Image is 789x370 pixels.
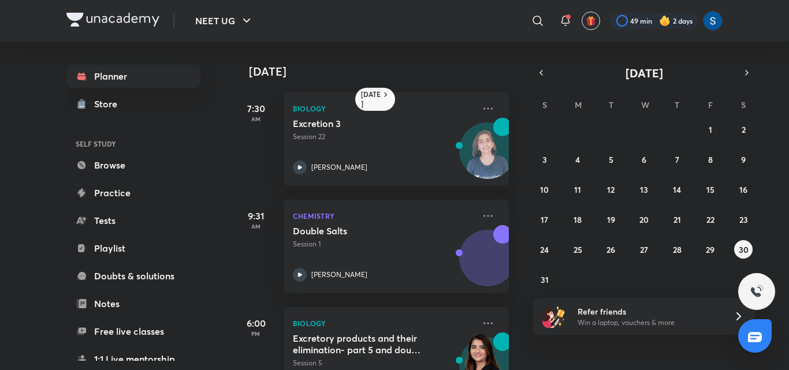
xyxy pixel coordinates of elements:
[575,154,580,165] abbr: August 4, 2025
[668,210,686,229] button: August 21, 2025
[734,120,753,139] button: August 2, 2025
[66,292,200,315] a: Notes
[66,13,159,27] img: Company Logo
[708,154,713,165] abbr: August 8, 2025
[293,239,474,249] p: Session 1
[739,184,747,195] abbr: August 16, 2025
[602,150,620,169] button: August 5, 2025
[675,154,679,165] abbr: August 7, 2025
[602,210,620,229] button: August 19, 2025
[640,184,648,195] abbr: August 13, 2025
[568,150,587,169] button: August 4, 2025
[734,240,753,259] button: August 30, 2025
[703,11,723,31] img: Saloni Chaudhary
[66,264,200,287] a: Doubts & solutions
[311,270,367,280] p: [PERSON_NAME]
[460,129,515,184] img: Avatar
[701,240,720,259] button: August 29, 2025
[542,154,547,165] abbr: August 3, 2025
[94,97,124,111] div: Store
[578,305,720,317] h6: Refer friends
[582,12,600,30] button: avatar
[708,99,713,110] abbr: Friday
[701,180,720,199] button: August 15, 2025
[574,184,581,195] abbr: August 11, 2025
[668,150,686,169] button: August 7, 2025
[734,180,753,199] button: August 16, 2025
[668,180,686,199] button: August 14, 2025
[709,124,712,135] abbr: August 1, 2025
[642,154,646,165] abbr: August 6, 2025
[606,244,615,255] abbr: August 26, 2025
[750,285,764,298] img: ttu
[293,358,474,368] p: Session 5
[293,132,474,142] p: Session 22
[635,210,653,229] button: August 20, 2025
[233,102,279,115] h5: 7:30
[233,209,279,223] h5: 9:31
[734,210,753,229] button: August 23, 2025
[641,99,649,110] abbr: Wednesday
[706,214,714,225] abbr: August 22, 2025
[568,210,587,229] button: August 18, 2025
[293,102,474,115] p: Biology
[635,150,653,169] button: August 6, 2025
[602,180,620,199] button: August 12, 2025
[609,154,613,165] abbr: August 5, 2025
[541,274,549,285] abbr: August 31, 2025
[668,240,686,259] button: August 28, 2025
[586,16,596,26] img: avatar
[635,240,653,259] button: August 27, 2025
[445,225,509,305] img: unacademy
[542,305,565,328] img: referral
[535,210,554,229] button: August 17, 2025
[66,134,200,154] h6: SELF STUDY
[673,184,681,195] abbr: August 14, 2025
[742,124,746,135] abbr: August 2, 2025
[249,65,520,79] h4: [DATE]
[66,65,200,88] a: Planner
[609,99,613,110] abbr: Tuesday
[607,214,615,225] abbr: August 19, 2025
[673,214,681,225] abbr: August 21, 2025
[701,210,720,229] button: August 22, 2025
[66,237,200,260] a: Playlist
[575,99,582,110] abbr: Monday
[293,332,437,356] h5: Excretory products and their elimination- part 5 and doubt clearing session
[535,270,554,289] button: August 31, 2025
[701,150,720,169] button: August 8, 2025
[540,184,549,195] abbr: August 10, 2025
[535,240,554,259] button: August 24, 2025
[233,223,279,230] p: AM
[66,320,200,343] a: Free live classes
[233,330,279,337] p: PM
[66,92,200,115] a: Store
[739,214,748,225] abbr: August 23, 2025
[361,90,381,109] h6: [DATE]
[66,13,159,29] a: Company Logo
[741,154,746,165] abbr: August 9, 2025
[574,214,582,225] abbr: August 18, 2025
[675,99,679,110] abbr: Thursday
[568,240,587,259] button: August 25, 2025
[233,115,279,122] p: AM
[673,244,682,255] abbr: August 28, 2025
[549,65,739,81] button: [DATE]
[640,244,648,255] abbr: August 27, 2025
[535,150,554,169] button: August 3, 2025
[739,244,749,255] abbr: August 30, 2025
[311,162,367,173] p: [PERSON_NAME]
[293,316,474,330] p: Biology
[188,9,260,32] button: NEET UG
[701,120,720,139] button: August 1, 2025
[540,244,549,255] abbr: August 24, 2025
[574,244,582,255] abbr: August 25, 2025
[293,118,437,129] h5: Excretion 3
[293,225,437,237] h5: Double Salts
[741,99,746,110] abbr: Saturday
[66,181,200,204] a: Practice
[542,99,547,110] abbr: Sunday
[706,184,714,195] abbr: August 15, 2025
[626,65,663,81] span: [DATE]
[568,180,587,199] button: August 11, 2025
